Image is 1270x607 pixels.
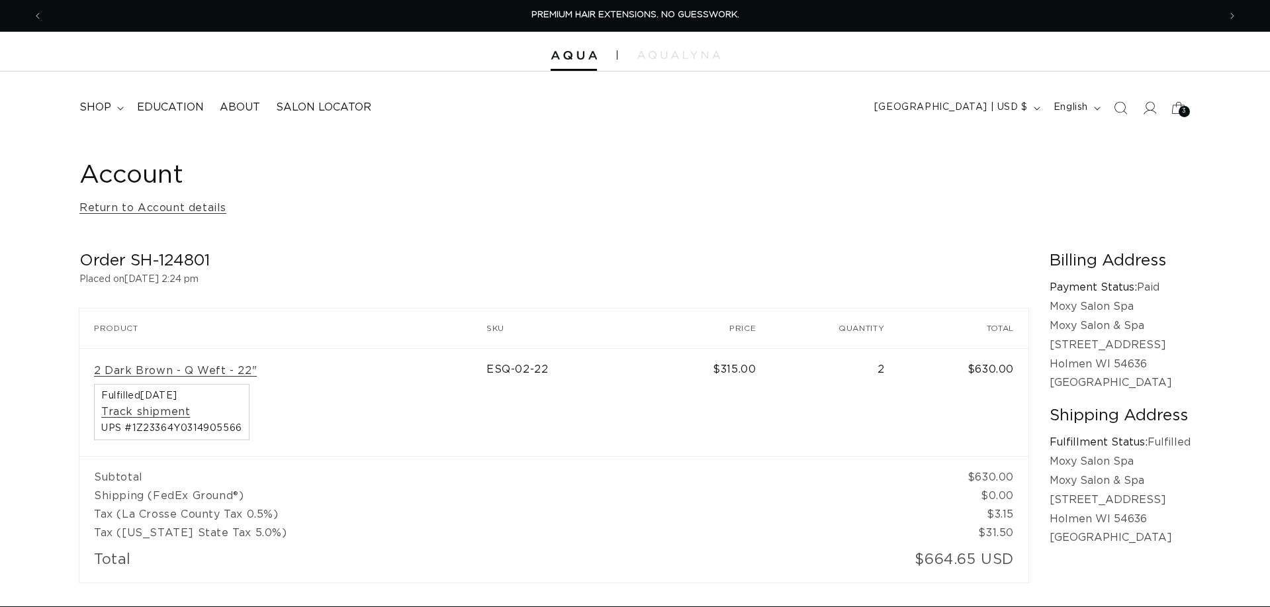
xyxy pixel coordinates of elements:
[101,424,242,433] span: UPS #1Z23364Y0314905566
[79,271,1028,288] p: Placed on
[79,456,899,487] td: Subtotal
[1182,106,1187,117] span: 3
[129,93,212,122] a: Education
[124,275,199,284] time: [DATE] 2:24 pm
[486,348,649,457] td: ESQ-02-22
[551,51,597,60] img: Aqua Hair Extensions
[1050,452,1191,547] p: Moxy Salon Spa Moxy Salon & Spa [STREET_ADDRESS] Holmen WI 54636 [GEOGRAPHIC_DATA]
[79,505,899,524] td: Tax (La Crosse County Tax 0.5%)
[1050,433,1191,452] p: Fulfilled
[1050,437,1148,447] strong: Fulfillment Status:
[1050,406,1191,426] h2: Shipping Address
[874,101,1028,115] span: [GEOGRAPHIC_DATA] | USD $
[1106,93,1135,122] summary: Search
[140,391,177,400] time: [DATE]
[899,308,1028,348] th: Total
[94,364,257,378] a: 2 Dark Brown - Q Weft - 22"
[79,308,486,348] th: Product
[1218,3,1247,28] button: Next announcement
[1050,282,1137,293] strong: Payment Status:
[770,308,899,348] th: Quantity
[212,93,268,122] a: About
[1050,297,1191,393] p: Moxy Salon Spa Moxy Salon & Spa [STREET_ADDRESS] Holmen WI 54636 [GEOGRAPHIC_DATA]
[899,456,1028,487] td: $630.00
[1054,101,1088,115] span: English
[899,505,1028,524] td: $3.15
[79,199,226,218] a: Return to Account details
[79,542,770,583] td: Total
[101,391,242,400] span: Fulfilled
[137,101,204,115] span: Education
[79,251,1028,271] h2: Order SH-124801
[899,524,1028,542] td: $31.50
[1050,278,1191,297] p: Paid
[899,348,1028,457] td: $630.00
[79,160,1191,192] h1: Account
[220,101,260,115] span: About
[486,308,649,348] th: SKU
[531,11,739,19] span: PREMIUM HAIR EXTENSIONS. NO GUESSWORK.
[1050,251,1191,271] h2: Billing Address
[79,101,111,115] span: shop
[770,348,899,457] td: 2
[770,542,1028,583] td: $664.65 USD
[1046,95,1106,120] button: English
[79,524,899,542] td: Tax ([US_STATE] State Tax 5.0%)
[649,308,771,348] th: Price
[637,51,720,59] img: aqualyna.com
[71,93,129,122] summary: shop
[899,487,1028,505] td: $0.00
[268,93,379,122] a: Salon Locator
[101,405,190,419] a: Track shipment
[866,95,1046,120] button: [GEOGRAPHIC_DATA] | USD $
[276,101,371,115] span: Salon Locator
[23,3,52,28] button: Previous announcement
[713,364,756,375] span: $315.00
[79,487,899,505] td: Shipping (FedEx Ground®)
